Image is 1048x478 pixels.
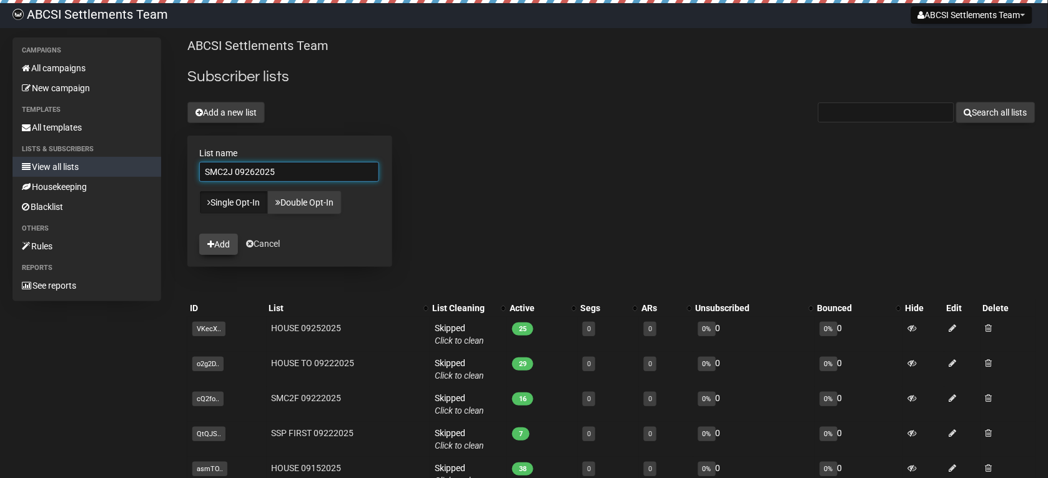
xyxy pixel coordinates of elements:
[587,465,591,473] a: 0
[507,299,578,317] th: Active: No sort applied, activate to apply an ascending sort
[187,66,1036,88] h2: Subscriber lists
[648,395,652,403] a: 0
[192,322,225,336] span: VKecX..
[818,302,891,314] div: Bounced
[435,336,484,346] a: Click to clean
[12,177,161,197] a: Housekeeping
[246,239,280,249] a: Cancel
[587,430,591,438] a: 0
[12,261,161,276] li: Reports
[192,392,224,406] span: cQ2fo..
[510,302,565,314] div: Active
[512,427,530,441] span: 7
[192,427,225,441] span: QtQJS..
[269,302,418,314] div: List
[12,142,161,157] li: Lists & subscribers
[12,78,161,98] a: New campaign
[12,9,24,20] img: 818717fe0d1a93967a8360cf1c6c54c8
[512,357,533,371] span: 29
[12,276,161,296] a: See reports
[698,322,716,336] span: 0%
[12,102,161,117] li: Templates
[820,357,838,371] span: 0%
[693,352,815,387] td: 0
[578,299,639,317] th: Segs: No sort applied, activate to apply an ascending sort
[430,299,507,317] th: List Cleaning: No sort applied, activate to apply an ascending sort
[641,302,680,314] div: ARs
[698,462,716,476] span: 0%
[693,317,815,352] td: 0
[12,236,161,256] a: Rules
[820,427,838,441] span: 0%
[820,322,838,336] span: 0%
[648,325,652,333] a: 0
[12,43,161,58] li: Campaigns
[698,357,716,371] span: 0%
[267,191,342,214] a: Double Opt-In
[199,162,379,182] input: The name of your new list
[981,299,1036,317] th: Delete: No sort applied, sorting is disabled
[815,299,903,317] th: Bounced: No sort applied, activate to apply an ascending sort
[815,317,903,352] td: 0
[12,197,161,217] a: Blacklist
[698,392,716,406] span: 0%
[983,302,1033,314] div: Delete
[187,37,1036,54] p: ABCSI Settlements Team
[435,358,484,381] span: Skipped
[192,357,224,371] span: o2g2D..
[693,422,815,457] td: 0
[639,299,693,317] th: ARs: No sort applied, activate to apply an ascending sort
[648,465,652,473] a: 0
[12,221,161,236] li: Others
[199,147,380,159] label: List name
[693,299,815,317] th: Unsubscribed: No sort applied, activate to apply an ascending sort
[512,392,533,406] span: 16
[698,427,716,441] span: 0%
[267,299,430,317] th: List: No sort applied, activate to apply an ascending sort
[956,102,1036,123] button: Search all lists
[815,352,903,387] td: 0
[435,406,484,416] a: Click to clean
[435,393,484,416] span: Skipped
[272,323,342,333] a: HOUSE 09252025
[192,462,227,476] span: asmTO..
[693,387,815,422] td: 0
[432,302,495,314] div: List Cleaning
[272,358,355,368] a: HOUSE TO 09222025
[587,360,591,368] a: 0
[12,58,161,78] a: All campaigns
[648,430,652,438] a: 0
[820,462,838,476] span: 0%
[911,6,1032,24] button: ABCSI Settlements Team
[187,102,265,123] button: Add a new list
[947,302,978,314] div: Edit
[272,428,354,438] a: SSP FIRST 09222025
[587,325,591,333] a: 0
[199,191,268,214] a: Single Opt-In
[12,157,161,177] a: View all lists
[435,323,484,346] span: Skipped
[905,302,942,314] div: Hide
[272,393,342,403] a: SMC2F 09222025
[435,428,484,451] span: Skipped
[435,371,484,381] a: Click to clean
[815,387,903,422] td: 0
[820,392,838,406] span: 0%
[435,441,484,451] a: Click to clean
[580,302,626,314] div: Segs
[512,462,533,476] span: 38
[696,302,803,314] div: Unsubscribed
[815,422,903,457] td: 0
[272,463,342,473] a: HOUSE 09152025
[944,299,981,317] th: Edit: No sort applied, sorting is disabled
[190,302,264,314] div: ID
[587,395,591,403] a: 0
[902,299,944,317] th: Hide: No sort applied, sorting is disabled
[648,360,652,368] a: 0
[187,299,267,317] th: ID: No sort applied, sorting is disabled
[512,322,533,336] span: 25
[12,117,161,137] a: All templates
[199,234,238,255] button: Add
